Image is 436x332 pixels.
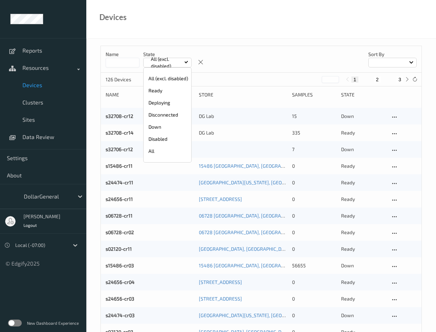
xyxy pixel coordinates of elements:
p: ready [341,246,385,252]
a: [GEOGRAPHIC_DATA][US_STATE], [GEOGRAPHIC_DATA] [199,179,316,185]
a: s32706-cr12 [106,146,133,152]
div: Store [199,91,287,98]
p: down [341,312,385,319]
button: 1 [351,76,358,83]
div: 15 [292,113,336,120]
a: s06728-cr11 [106,213,133,219]
a: s15486-cr11 [106,163,133,169]
p: down [341,262,385,269]
a: 15486 [GEOGRAPHIC_DATA], [GEOGRAPHIC_DATA] [199,262,306,268]
div: Name [106,91,194,98]
p: ready [341,212,385,219]
p: Deploying [144,97,191,109]
a: [GEOGRAPHIC_DATA][US_STATE], [GEOGRAPHIC_DATA] [199,312,316,318]
div: 0 [292,246,336,252]
div: 335 [292,129,336,136]
div: 0 [292,279,336,286]
div: 0 [292,295,336,302]
div: 56655 [292,262,336,269]
a: s24474-cr11 [106,179,133,185]
a: 06728 [GEOGRAPHIC_DATA], [GEOGRAPHIC_DATA] [199,213,306,219]
p: ready [341,129,385,136]
p: Disconnected [144,109,191,121]
a: s24474-cr03 [106,312,135,318]
a: s24656-cr11 [106,196,133,202]
p: down [341,146,385,153]
div: 7 [292,146,336,153]
a: 06728 [GEOGRAPHIC_DATA], [GEOGRAPHIC_DATA] [199,229,306,235]
p: All (excl. disabled) [148,56,184,70]
a: s06728-cr02 [106,229,134,235]
div: Devices [99,14,127,21]
p: ready [341,179,385,186]
p: ready [341,229,385,236]
p: Sort by [368,51,417,58]
a: s32708-cr14 [106,130,134,136]
div: 0 [292,196,336,203]
div: 0 [292,163,336,169]
a: [STREET_ADDRESS] [199,279,242,285]
a: [GEOGRAPHIC_DATA], [GEOGRAPHIC_DATA] [199,246,291,252]
a: s32708-cr12 [106,113,133,119]
div: 0 [292,179,336,186]
button: 2 [374,76,381,83]
p: ready [341,295,385,302]
p: Name [106,51,139,58]
p: ready [341,196,385,203]
a: s02120-cr11 [106,246,132,252]
div: DG Lab [199,129,287,136]
a: 15486 [GEOGRAPHIC_DATA], [GEOGRAPHIC_DATA] [199,163,306,169]
div: 0 [292,212,336,219]
div: 0 [292,312,336,319]
a: [STREET_ADDRESS] [199,296,242,302]
button: 3 [396,76,403,83]
div: State [341,91,385,98]
div: Samples [292,91,336,98]
a: s24656-cr03 [106,296,134,302]
p: ready [341,279,385,286]
p: All (excl. disabled) [144,73,191,85]
a: s24656-cr04 [106,279,135,285]
p: State [143,51,192,58]
a: [STREET_ADDRESS] [199,196,242,202]
div: DG Lab [199,113,287,120]
p: ready [341,163,385,169]
a: s15486-cr03 [106,262,134,268]
p: Disabled [144,133,191,145]
p: down [341,113,385,120]
p: Ready [144,85,191,97]
p: 126 Devices [106,76,157,83]
p: Down [144,121,191,133]
div: 0 [292,229,336,236]
p: All [144,145,191,157]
